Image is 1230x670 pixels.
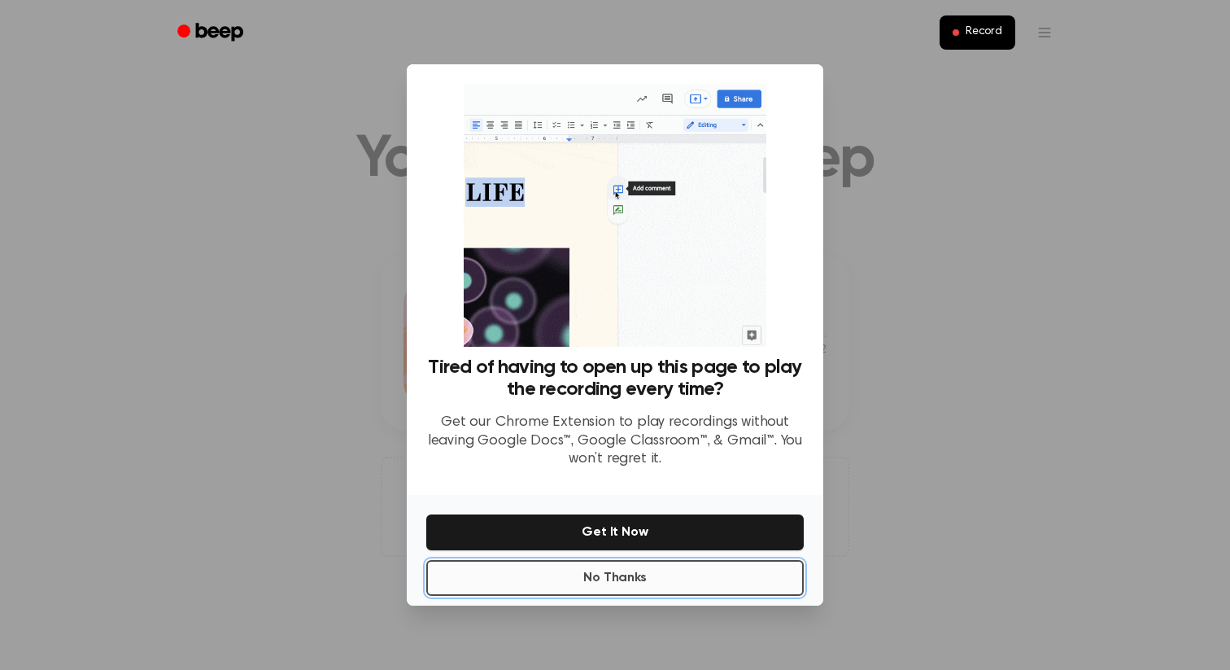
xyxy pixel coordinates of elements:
img: Beep extension in action [464,84,765,347]
button: Record [940,15,1015,50]
h3: Tired of having to open up this page to play the recording every time? [426,357,804,401]
button: Open menu [1025,13,1064,52]
a: Beep [166,17,258,49]
button: Get It Now [426,515,804,550]
span: Record [966,25,1002,40]
button: No Thanks [426,560,804,596]
p: Get our Chrome Extension to play recordings without leaving Google Docs™, Google Classroom™, & Gm... [426,414,804,469]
